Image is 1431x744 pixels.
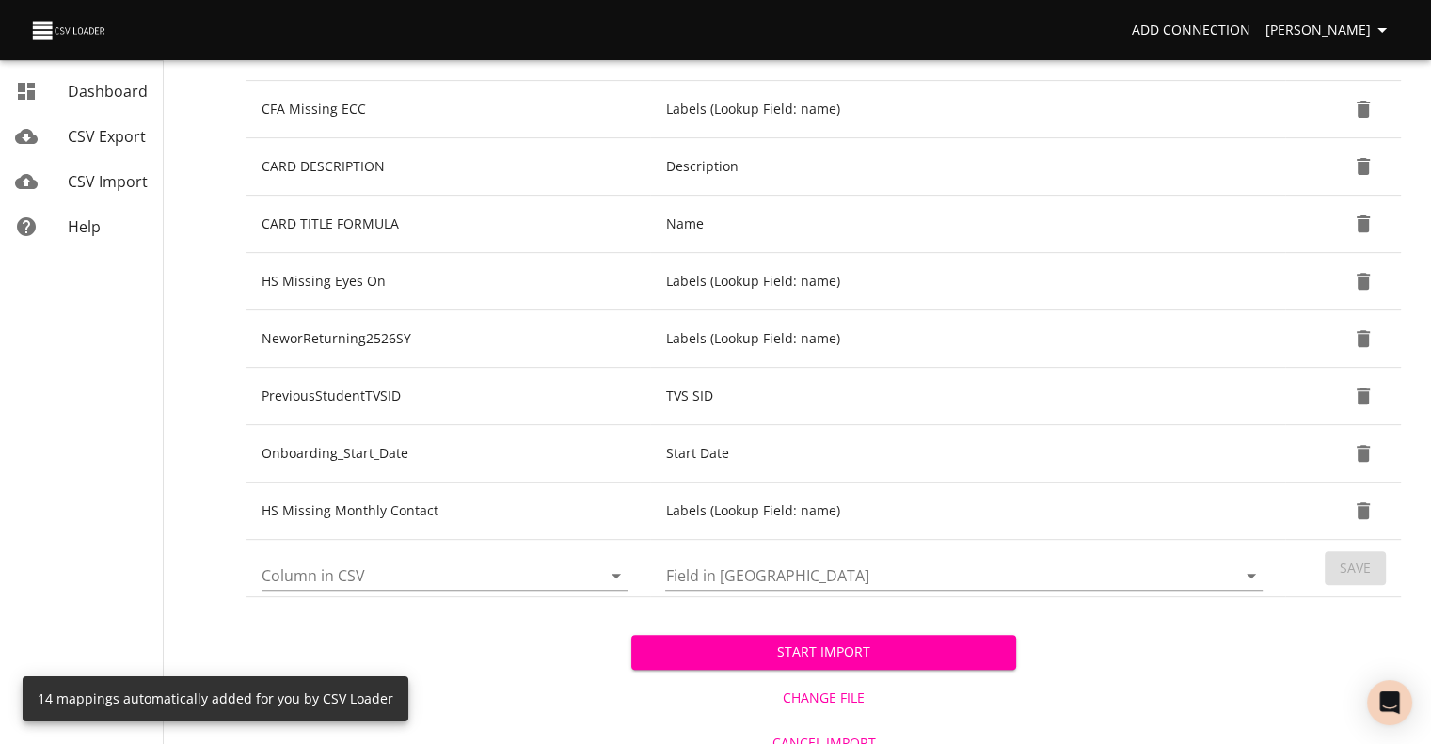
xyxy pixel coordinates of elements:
span: Change File [639,687,1009,710]
button: Delete [1341,373,1386,419]
td: Onboarding_Start_Date [246,425,650,483]
button: Start Import [631,635,1016,670]
button: Delete [1341,316,1386,361]
td: CARD DESCRIPTION [246,138,650,196]
a: Add Connection [1124,13,1258,48]
td: TVS SID [650,368,1285,425]
button: Delete [1341,201,1386,246]
td: HS Missing Monthly Contact [246,483,650,540]
span: Dashboard [68,81,148,102]
td: PreviousStudentTVSID [246,368,650,425]
button: Delete [1341,87,1386,132]
td: Labels (Lookup Field: name) [650,310,1285,368]
td: Labels (Lookup Field: name) [650,483,1285,540]
span: CSV Export [68,126,146,147]
td: Name [650,196,1285,253]
button: [PERSON_NAME] [1258,13,1401,48]
td: Labels (Lookup Field: name) [650,253,1285,310]
button: Delete [1341,144,1386,189]
td: Start Date [650,425,1285,483]
td: Labels (Lookup Field: name) [650,81,1285,138]
span: Start Import [646,641,1001,664]
span: Add Connection [1132,19,1250,42]
button: Open [1238,562,1264,589]
img: CSV Loader [30,17,109,43]
button: Change File [631,681,1016,716]
td: CARD TITLE FORMULA [246,196,650,253]
button: Open [603,562,629,589]
button: Delete [1341,259,1386,304]
td: Description [650,138,1285,196]
td: CFA Missing ECC [246,81,650,138]
div: Open Intercom Messenger [1367,680,1412,725]
button: Delete [1341,431,1386,476]
td: NeworReturning2526SY [246,310,650,368]
span: Help [68,216,101,237]
span: CSV Import [68,171,148,192]
span: [PERSON_NAME] [1265,19,1393,42]
button: Delete [1341,488,1386,533]
td: HS Missing Eyes On [246,253,650,310]
div: 14 mappings automatically added for you by CSV Loader [38,682,393,716]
